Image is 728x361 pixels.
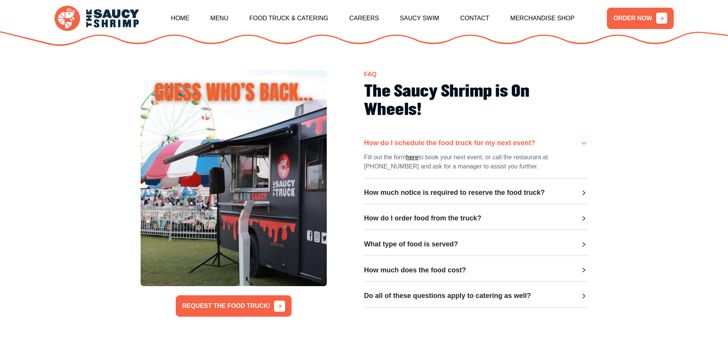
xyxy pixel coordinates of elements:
[171,2,189,35] a: Home
[141,70,327,286] img: Image
[364,153,588,171] p: Fill out the form to book your next event, or call the restaurant at [PHONE_NUMBER] and ask for a...
[364,240,458,249] h3: What type of food is served?
[406,153,418,162] a: here
[176,295,292,317] a: REQUEST THE FOOD TRUCK!
[210,2,228,35] a: Menu
[349,2,379,35] a: Careers
[510,2,574,35] a: Merchandise Shop
[364,292,531,300] h3: Do all of these questions apply to catering as well?
[400,2,439,35] a: Saucy Swim
[364,189,545,197] h3: How much notice is required to reserve the food truck?
[460,2,489,35] a: Contact
[607,8,673,29] a: ORDER NOW
[364,71,377,78] span: FAQ
[364,139,535,147] h3: How do I schedule the food truck for my next event?
[364,266,466,275] h3: How much does the food cost?
[364,83,588,119] h2: The Saucy Shrimp is On Wheels!
[364,214,482,223] h3: How do I order food from the truck?
[55,6,139,31] img: logo
[249,2,328,35] a: Food Truck & Catering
